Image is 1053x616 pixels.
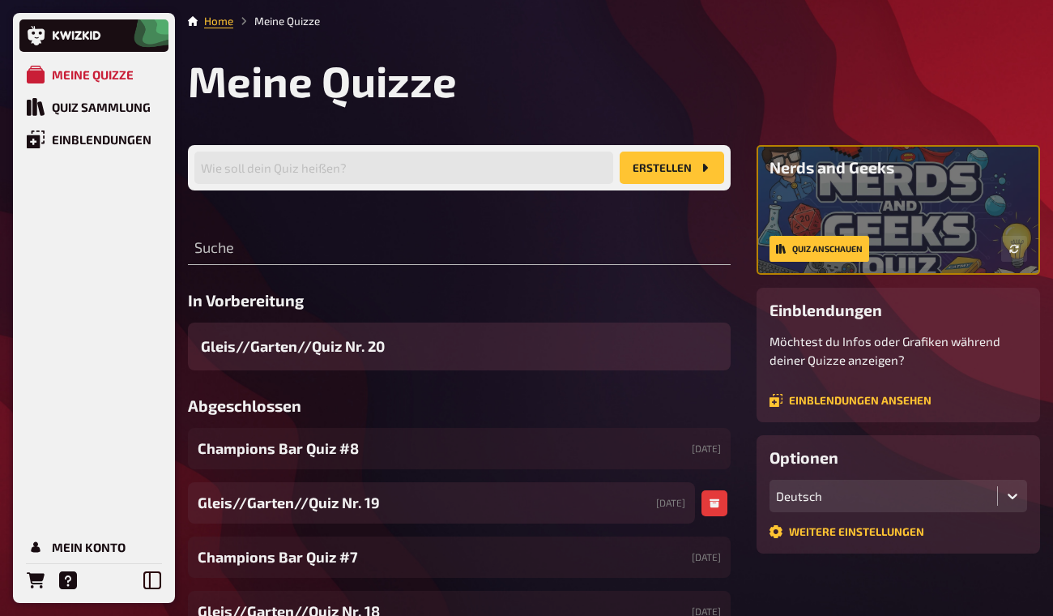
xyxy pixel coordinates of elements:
[188,291,731,310] h3: In Vorbereitung
[692,442,721,456] small: [DATE]
[198,438,359,460] span: Champions Bar Quiz #8
[198,546,358,568] span: Champions Bar Quiz #7
[188,233,731,265] input: Suche
[201,336,385,357] span: Gleis//Garten//Quiz Nr. 20
[769,332,1027,369] p: Möchtest du Infos oder Grafiken während deiner Quizze anzeigen?
[52,132,151,147] div: Einblendungen
[188,482,695,524] a: Gleis//Garten//Quiz Nr. 19[DATE]
[188,55,1040,106] h1: Meine Quizze
[204,13,233,29] li: Home
[692,550,721,564] small: [DATE]
[769,236,869,262] a: Quiz anschauen
[769,394,932,407] a: Einblendungen ansehen
[769,448,1027,467] h3: Optionen
[204,15,233,28] a: Home
[769,301,1027,319] h3: Einblendungen
[52,67,134,82] div: Meine Quizze
[52,100,151,114] div: Quiz Sammlung
[620,152,724,184] button: Erstellen
[776,489,991,503] div: Deutsch
[656,496,685,510] small: [DATE]
[19,58,168,91] a: Meine Quizze
[19,91,168,123] a: Quiz Sammlung
[198,492,380,514] span: Gleis//Garten//Quiz Nr. 19
[769,158,1027,177] h3: Nerds and Geeks
[769,525,924,538] a: Weitere Einstellungen
[194,152,613,184] input: Wie soll dein Quiz heißen?
[19,123,168,156] a: Einblendungen
[188,323,731,370] a: Gleis//Garten//Quiz Nr. 20
[233,13,320,29] li: Meine Quizze
[52,564,84,597] a: Hilfe
[188,537,731,578] a: Champions Bar Quiz #7[DATE]
[188,428,731,469] a: Champions Bar Quiz #8[DATE]
[19,531,168,563] a: Mein Konto
[188,396,731,415] h3: Abgeschlossen
[52,540,126,554] div: Mein Konto
[19,564,52,597] a: Bestellungen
